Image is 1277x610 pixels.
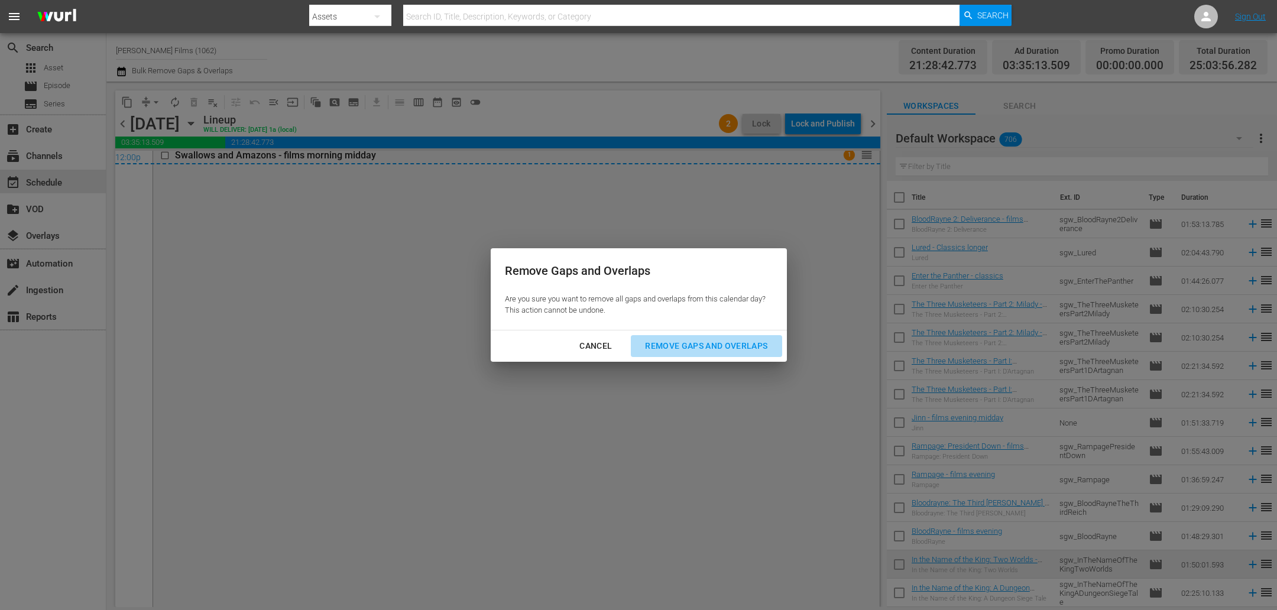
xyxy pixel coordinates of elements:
[28,3,85,31] img: ans4CAIJ8jUAAAAAAAAAAAAAAAAAAAAAAAAgQb4GAAAAAAAAAAAAAAAAAAAAAAAAJMjXAAAAAAAAAAAAAAAAAAAAAAAAgAT5G...
[636,339,777,353] div: Remove Gaps and Overlaps
[565,335,626,357] button: Cancel
[505,305,766,316] p: This action cannot be undone.
[505,262,766,280] div: Remove Gaps and Overlaps
[1235,12,1266,21] a: Sign Out
[631,335,782,357] button: Remove Gaps and Overlaps
[570,339,621,353] div: Cancel
[7,9,21,24] span: menu
[505,294,766,305] p: Are you sure you want to remove all gaps and overlaps from this calendar day?
[977,5,1009,26] span: Search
